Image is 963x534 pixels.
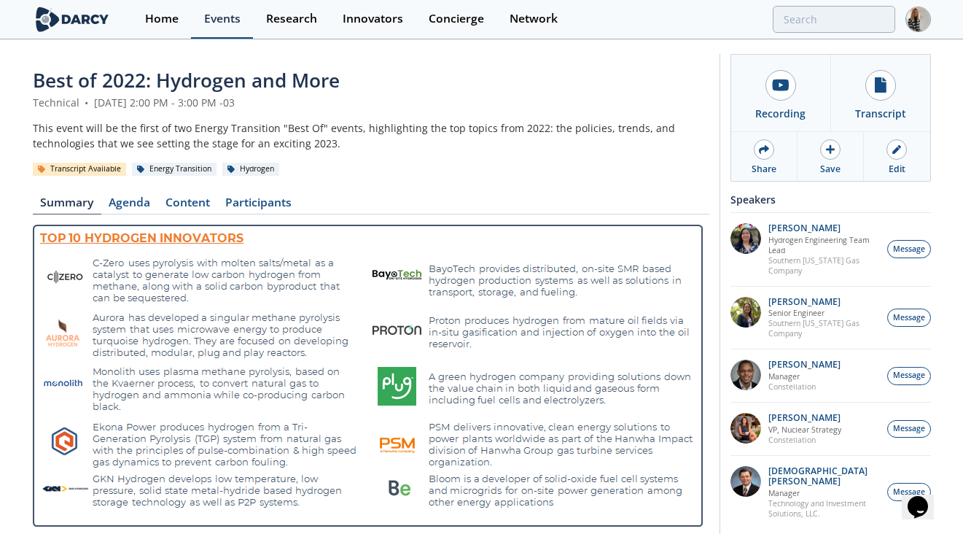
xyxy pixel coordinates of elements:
[510,13,558,25] div: Network
[33,95,709,110] div: Technical [DATE] 2:00 PM - 3:00 PM -03
[768,382,841,392] p: Constellation
[33,7,112,32] img: logo-wide.svg
[768,425,841,435] p: VP, Nuclear Strategy
[204,13,241,25] div: Events
[33,120,709,151] div: This event will be the first of two Energy Transition "Best Of" events, highlighting the top topi...
[768,297,879,307] p: [PERSON_NAME]
[752,163,776,176] div: Share
[768,488,879,498] p: Manager
[730,297,761,328] img: TpBhW5UTB2PTOQ22Obnq
[905,7,931,32] img: Profile
[889,163,905,176] div: Edit
[887,309,931,327] button: Message
[343,13,403,25] div: Innovators
[266,13,317,25] div: Research
[730,360,761,390] img: YkGFfnKYT4erdBnyv6Z0
[893,312,925,324] span: Message
[893,423,925,435] span: Message
[768,413,841,423] p: [PERSON_NAME]
[768,466,879,487] p: [DEMOGRAPHIC_DATA][PERSON_NAME]
[730,223,761,254] img: 0awEz0XQoegE2SToIpMp
[33,197,101,214] a: Summary
[887,240,931,258] button: Message
[864,132,929,181] a: Edit
[132,163,217,176] div: Energy Transition
[33,163,127,176] div: Transcript Available
[902,476,948,519] iframe: chat widget
[887,420,931,438] button: Message
[893,244,925,255] span: Message
[82,96,91,109] span: •
[730,413,761,444] img: rI6EyuTnSqrZsEPYIALA
[855,106,906,121] div: Transcript
[33,67,340,93] span: Best of 2022: Hydrogen and More
[768,435,841,445] p: Constellation
[893,370,925,382] span: Message
[768,223,879,233] p: [PERSON_NAME]
[768,255,879,276] p: Southern [US_STATE] Gas Company
[887,367,931,385] button: Message
[33,225,703,527] img: Image
[755,106,806,121] div: Recording
[768,371,841,382] p: Manager
[820,163,841,176] div: Save
[773,6,895,33] input: Advanced Search
[768,498,879,519] p: Technology and Investment Solutions, LLC.
[731,55,831,131] a: Recording
[768,235,879,255] p: Hydrogen Engineering Team Lead
[429,13,484,25] div: Concierge
[887,483,931,501] button: Message
[222,163,280,176] div: Hydrogen
[768,318,879,338] p: Southern [US_STATE] Gas Company
[768,360,841,370] p: [PERSON_NAME]
[730,187,931,212] div: Speakers
[101,197,158,214] a: Agenda
[730,466,761,497] img: fC0wGcvRaiDHe8mhrJdr
[158,197,218,214] a: Content
[145,13,179,25] div: Home
[218,197,300,214] a: Participants
[893,487,925,498] span: Message
[768,308,879,318] p: Senior Engineer
[830,55,930,131] a: Transcript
